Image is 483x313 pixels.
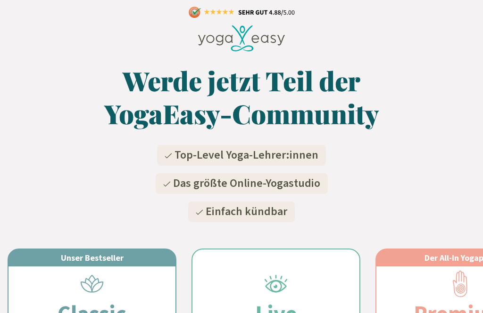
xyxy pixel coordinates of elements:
[61,252,124,263] span: Unser Bestseller
[173,175,320,192] span: Das größte Online-Yogastudio
[83,64,400,130] h1: Werde jetzt Teil der YogaEasy-Community
[175,147,318,163] span: Top-Level Yoga-Lehrer:innen
[206,203,287,220] span: Einfach kündbar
